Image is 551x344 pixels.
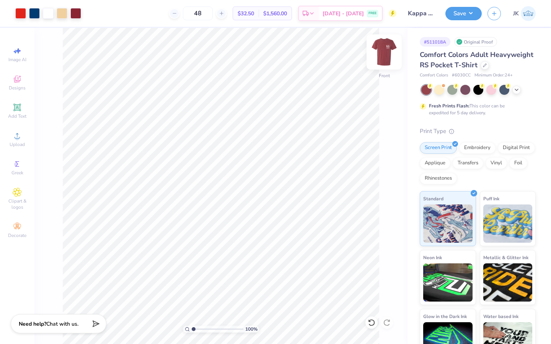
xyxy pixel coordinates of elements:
span: Designs [9,85,26,91]
input: Untitled Design [402,6,440,21]
span: Greek [11,170,23,176]
div: # 511018A [420,37,450,47]
img: Metallic & Glitter Ink [483,263,533,302]
span: Metallic & Glitter Ink [483,253,528,261]
span: Minimum Order: 24 + [474,72,513,79]
div: Print Type [420,127,536,136]
span: Water based Ink [483,312,518,320]
img: Front [369,37,399,67]
span: Neon Ink [423,253,442,261]
span: FREE [368,11,377,16]
img: Standard [423,204,473,243]
span: 100 % [245,326,258,333]
span: [DATE] - [DATE] [323,10,364,18]
div: This color can be expedited for 5 day delivery. [429,102,523,116]
span: Upload [10,141,25,148]
div: Screen Print [420,142,457,154]
span: JK [513,9,519,18]
div: Applique [420,157,450,169]
span: # 6030CC [452,72,471,79]
img: Puff Ink [483,204,533,243]
div: Transfers [453,157,483,169]
span: Comfort Colors Adult Heavyweight RS Pocket T-Shirt [420,50,533,70]
span: Decorate [8,232,26,239]
span: $1,560.00 [263,10,287,18]
span: Comfort Colors [420,72,448,79]
div: Original Proof [454,37,497,47]
span: Chat with us. [46,320,78,328]
span: Standard [423,195,443,203]
img: Joshua Kelley [521,6,536,21]
button: Save [445,7,482,20]
div: Front [379,72,390,79]
input: – – [183,6,213,20]
span: Puff Ink [483,195,499,203]
div: Embroidery [459,142,496,154]
strong: Fresh Prints Flash: [429,103,469,109]
strong: Need help? [19,320,46,328]
span: Add Text [8,113,26,119]
a: JK [513,6,536,21]
div: Foil [509,157,527,169]
div: Digital Print [498,142,535,154]
img: Neon Ink [423,263,473,302]
span: Image AI [8,57,26,63]
div: Vinyl [486,157,507,169]
div: Rhinestones [420,173,457,184]
span: $32.50 [238,10,254,18]
span: Clipart & logos [4,198,31,210]
span: Glow in the Dark Ink [423,312,467,320]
